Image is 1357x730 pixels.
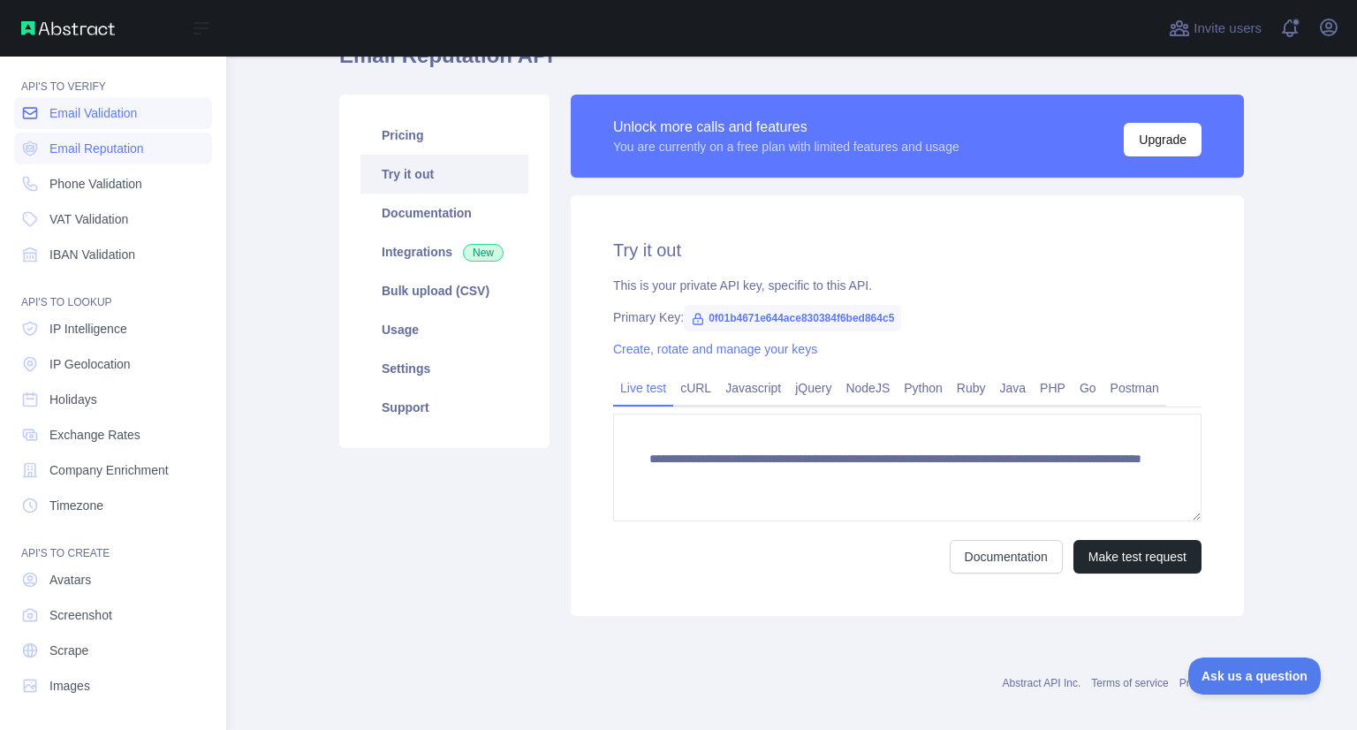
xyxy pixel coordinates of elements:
button: Make test request [1073,540,1202,574]
span: 0f01b4671e644ace830384f6bed864c5 [684,305,901,331]
a: Documentation [950,540,1063,574]
span: Email Reputation [49,140,144,157]
a: Try it out [360,155,528,194]
div: Unlock more calls and features [613,117,959,138]
h2: Try it out [613,238,1202,262]
a: Company Enrichment [14,454,212,486]
div: API'S TO LOOKUP [14,274,212,309]
div: Primary Key: [613,308,1202,326]
a: Holidays [14,384,212,415]
span: IBAN Validation [49,246,135,263]
a: Images [14,670,212,702]
span: Exchange Rates [49,426,140,444]
a: Scrape [14,635,212,666]
a: Terms of service [1091,677,1168,689]
span: IP Intelligence [49,320,127,338]
a: Pricing [360,116,528,155]
div: API'S TO CREATE [14,525,212,560]
a: Javascript [718,374,788,402]
span: New [463,244,504,262]
a: Screenshot [14,599,212,631]
a: Integrations New [360,232,528,271]
a: Postman [1103,374,1166,402]
a: cURL [673,374,718,402]
span: VAT Validation [49,210,128,228]
a: Go [1073,374,1103,402]
a: Abstract API Inc. [1003,677,1081,689]
a: IP Geolocation [14,348,212,380]
button: Invite users [1165,14,1265,42]
span: Scrape [49,642,88,659]
a: Documentation [360,194,528,232]
a: Ruby [950,374,993,402]
a: Java [993,374,1034,402]
a: IP Intelligence [14,313,212,345]
span: Phone Validation [49,175,142,193]
a: Support [360,388,528,427]
a: IBAN Validation [14,239,212,270]
span: IP Geolocation [49,355,131,373]
a: NodeJS [838,374,897,402]
span: Holidays [49,391,97,408]
a: Usage [360,310,528,349]
a: Exchange Rates [14,419,212,451]
button: Upgrade [1124,123,1202,156]
h1: Email Reputation API [339,42,1244,84]
a: jQuery [788,374,838,402]
span: Screenshot [49,606,112,624]
a: Privacy policy [1179,677,1244,689]
img: Abstract API [21,21,115,35]
div: This is your private API key, specific to this API. [613,277,1202,294]
div: You are currently on a free plan with limited features and usage [613,138,959,156]
a: Avatars [14,564,212,596]
a: Email Reputation [14,133,212,164]
a: Timezone [14,490,212,521]
a: VAT Validation [14,203,212,235]
a: Create, rotate and manage your keys [613,342,817,356]
span: Invite users [1194,19,1262,39]
span: Email Validation [49,104,137,122]
a: Phone Validation [14,168,212,200]
a: Email Validation [14,97,212,129]
span: Company Enrichment [49,461,169,479]
span: Timezone [49,497,103,514]
a: PHP [1033,374,1073,402]
a: Bulk upload (CSV) [360,271,528,310]
a: Settings [360,349,528,388]
span: Images [49,677,90,695]
a: Live test [613,374,673,402]
span: Avatars [49,571,91,589]
div: API'S TO VERIFY [14,58,212,94]
iframe: Toggle Customer Support [1188,658,1322,695]
a: Python [897,374,950,402]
